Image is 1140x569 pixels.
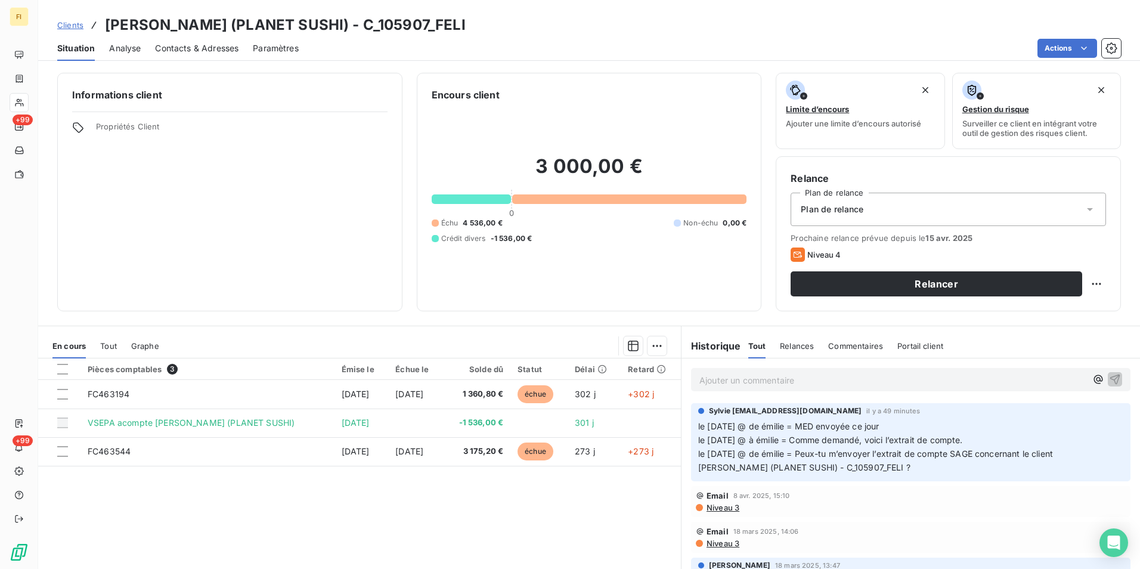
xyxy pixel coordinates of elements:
span: 273 j [575,446,595,456]
span: +99 [13,115,33,125]
span: -1 536,00 € [450,417,503,429]
span: Analyse [109,42,141,54]
span: En cours [52,341,86,351]
span: Gestion du risque [962,104,1029,114]
span: Portail client [897,341,943,351]
span: Surveiller ce client en intégrant votre outil de gestion des risques client. [962,119,1111,138]
span: échue [518,385,553,403]
span: 8 avr. 2025, 15:10 [733,492,790,499]
span: Tout [100,341,117,351]
span: il y a 49 minutes [866,407,920,415]
span: FC463194 [88,389,129,399]
span: Contacts & Adresses [155,42,238,54]
button: Limite d’encoursAjouter une limite d’encours autorisé [776,73,944,149]
img: Logo LeanPay [10,543,29,562]
span: [DATE] [342,446,370,456]
span: Plan de relance [801,203,863,215]
div: Open Intercom Messenger [1099,528,1128,557]
div: Échue le [395,364,436,374]
span: échue [518,443,553,460]
span: Graphe [131,341,159,351]
h3: [PERSON_NAME] (PLANET SUSHI) - C_105907_FELI [105,14,466,36]
span: 1 360,80 € [450,388,503,400]
span: +273 j [628,446,653,456]
span: Propriétés Client [96,122,388,138]
span: -1 536,00 € [491,233,532,244]
span: le [DATE] @ de émilie = MED envoyée ce jour le [DATE] @ à émilie = Comme demandé, voici l’extrait... [698,421,1055,472]
span: 18 mars 2025, 13:47 [775,562,840,569]
span: [DATE] [395,389,423,399]
span: VSEPA acompte [PERSON_NAME] (PLANET SUSHI) [88,418,295,428]
span: Tout [748,341,766,351]
span: Prochaine relance prévue depuis le [791,233,1106,243]
span: Échu [441,218,459,228]
span: Relances [780,341,814,351]
div: Pièces comptables [88,364,327,375]
span: Commentaires [828,341,883,351]
span: +99 [13,435,33,446]
span: Crédit divers [441,233,486,244]
span: 3 175,20 € [450,446,503,457]
span: 3 [167,364,178,375]
div: Statut [518,364,560,374]
button: Relancer [791,271,1082,296]
span: Niveau 3 [705,539,739,548]
div: Retard [628,364,674,374]
span: Niveau 4 [807,250,841,259]
a: Clients [57,19,83,31]
span: 302 j [575,389,596,399]
span: [DATE] [342,389,370,399]
span: 301 j [575,418,594,428]
button: Gestion du risqueSurveiller ce client en intégrant votre outil de gestion des risques client. [952,73,1121,149]
span: 4 536,00 € [463,218,503,228]
h6: Encours client [432,88,500,102]
span: 15 avr. 2025 [925,233,972,243]
span: 0,00 € [723,218,746,228]
span: [DATE] [395,446,423,456]
span: 18 mars 2025, 14:06 [733,528,799,535]
h6: Relance [791,171,1106,185]
span: Non-échu [683,218,718,228]
span: Sylvie [EMAIL_ADDRESS][DOMAIN_NAME] [709,406,862,416]
span: +302 j [628,389,654,399]
span: FC463544 [88,446,131,456]
button: Actions [1037,39,1097,58]
div: FI [10,7,29,26]
span: Email [707,491,729,500]
span: Niveau 3 [705,503,739,512]
span: [DATE] [342,418,370,428]
div: Émise le [342,364,382,374]
h6: Historique [681,339,741,353]
a: +99 [10,117,28,136]
span: Ajouter une limite d’encours autorisé [786,119,921,128]
div: Délai [575,364,614,374]
span: Limite d’encours [786,104,849,114]
h6: Informations client [72,88,388,102]
h2: 3 000,00 € [432,154,747,190]
span: Clients [57,20,83,30]
div: Solde dû [450,364,503,374]
span: Situation [57,42,95,54]
span: Paramètres [253,42,299,54]
span: 0 [509,208,514,218]
span: Email [707,527,729,536]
